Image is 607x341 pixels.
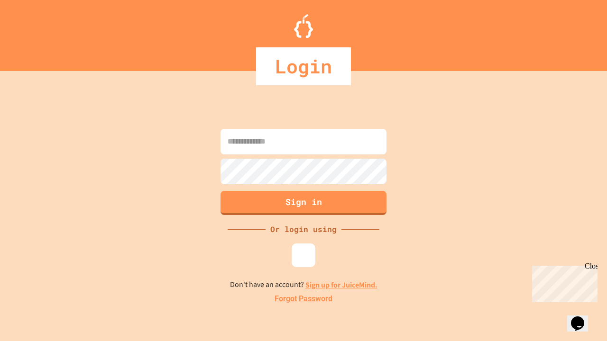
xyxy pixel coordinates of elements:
img: google-icon.svg [296,248,311,262]
a: Sign up for JuiceMind. [305,280,377,290]
iframe: chat widget [567,303,598,332]
iframe: chat widget [528,262,598,302]
img: Logo.svg [294,14,313,38]
div: Or login using [266,224,341,235]
p: Don't have an account? [230,279,377,291]
div: Chat with us now!Close [4,4,65,60]
button: Sign in [221,191,386,215]
div: Login [256,47,351,85]
a: Forgot Password [275,293,332,305]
